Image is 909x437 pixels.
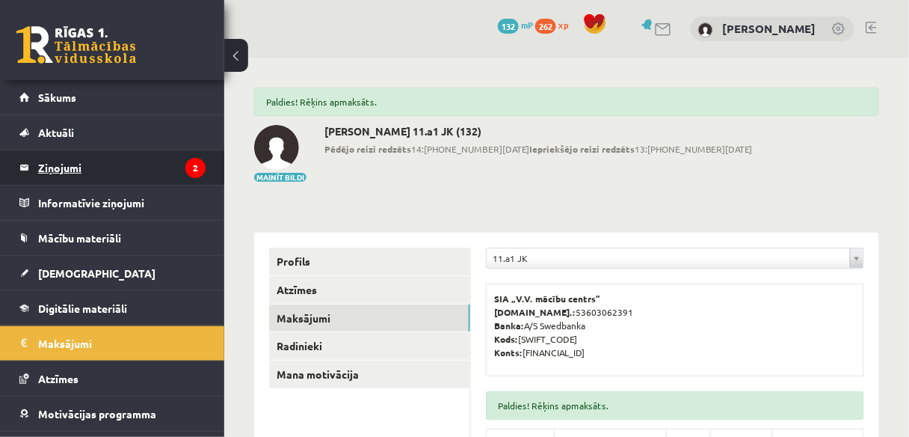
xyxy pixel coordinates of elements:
a: Sākums [19,80,206,114]
img: Kitija Goldberga [254,125,299,170]
span: 14:[PHONE_NUMBER][DATE] 13:[PHONE_NUMBER][DATE] [324,142,753,156]
b: Konts: [494,346,523,358]
span: Mācību materiāli [38,231,121,245]
b: Kods: [494,333,518,345]
span: xp [558,19,568,31]
a: Radinieki [269,332,470,360]
a: Ziņojumi2 [19,150,206,185]
legend: Maksājumi [38,326,206,361]
a: Maksājumi [19,326,206,361]
a: [DEMOGRAPHIC_DATA] [19,256,206,290]
a: [PERSON_NAME] [723,21,816,36]
a: Maksājumi [269,305,470,332]
span: Aktuāli [38,126,74,139]
legend: Ziņojumi [38,150,206,185]
span: 132 [498,19,519,34]
a: Mana motivācija [269,361,470,388]
a: Digitālie materiāli [19,291,206,326]
a: Rīgas 1. Tālmācības vidusskola [16,26,136,64]
span: [DEMOGRAPHIC_DATA] [38,266,155,280]
button: Mainīt bildi [254,173,306,182]
span: mP [521,19,533,31]
legend: Informatīvie ziņojumi [38,186,206,220]
i: 2 [185,158,206,178]
b: SIA „V.V. mācību centrs” [494,293,601,305]
a: 132 mP [498,19,533,31]
a: Mācību materiāli [19,221,206,255]
a: Profils [269,248,470,275]
a: 262 xp [535,19,576,31]
div: Paldies! Rēķins apmaksāts. [254,88,879,116]
span: 262 [535,19,556,34]
span: Sākums [38,91,76,104]
a: Atzīmes [269,276,470,304]
a: Motivācijas programma [19,397,206,431]
p: 53603062391 A/S Swedbanka [SWIFT_CODE] [FINANCIAL_ID] [494,292,856,359]
img: Kitija Goldberga [698,22,713,37]
b: [DOMAIN_NAME].: [494,306,576,318]
h2: [PERSON_NAME] 11.a1 JK (132) [324,125,753,138]
span: Motivācijas programma [38,407,156,421]
div: Paldies! Rēķins apmaksāts. [486,391,864,420]
a: Atzīmes [19,361,206,396]
span: Digitālie materiāli [38,302,127,315]
a: Informatīvie ziņojumi [19,186,206,220]
a: 11.a1 JK [487,248,863,268]
b: Banka: [494,320,524,331]
span: 11.a1 JK [493,248,844,268]
b: Iepriekšējo reizi redzēts [529,143,635,155]
span: Atzīmes [38,372,78,385]
a: Aktuāli [19,115,206,150]
b: Pēdējo reizi redzēts [324,143,411,155]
